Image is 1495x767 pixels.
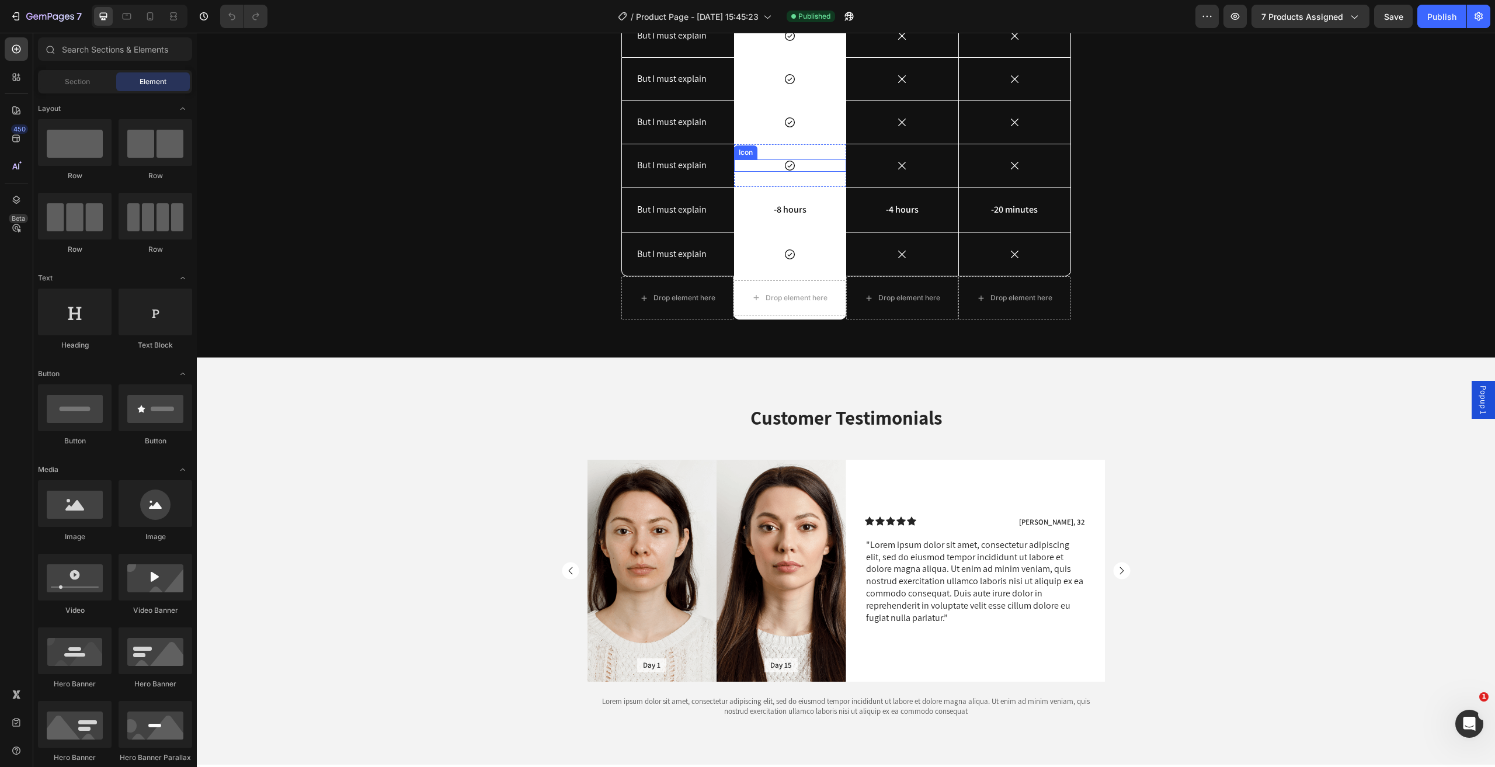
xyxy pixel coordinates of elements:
[682,261,743,270] div: Drop element here
[38,436,112,446] div: Button
[38,273,53,283] span: Text
[538,171,648,183] p: -8 hours
[1479,692,1489,702] span: 1
[794,261,856,270] div: Drop element here
[520,427,649,650] div: Background Image
[173,365,192,383] span: Toggle open
[38,369,60,379] span: Button
[1384,12,1403,22] span: Save
[440,171,522,183] p: But I must explain
[119,171,192,181] div: Row
[440,127,522,139] p: But I must explain
[119,679,192,689] div: Hero Banner
[173,460,192,479] span: Toggle open
[762,25,874,68] div: Background Image
[119,605,192,616] div: Video Banner
[38,37,192,61] input: Search Sections & Elements
[38,605,112,616] div: Video
[440,216,522,228] p: But I must explain
[573,628,595,638] p: Day 15
[653,171,757,183] p: -4 hours
[397,664,902,684] p: Lorem ipsum dolor sit amet, consectetur adipiscing elit, sed do eiusmod tempor incididunt ut labo...
[457,261,519,270] div: Drop element here
[440,40,522,53] p: But I must explain
[173,99,192,118] span: Toggle open
[766,171,870,183] p: -20 minutes
[782,485,888,495] p: [PERSON_NAME], 32
[446,628,464,638] p: Day 1
[1427,11,1456,23] div: Publish
[119,436,192,446] div: Button
[762,200,874,243] div: Background Image
[38,244,112,255] div: Row
[38,679,112,689] div: Hero Banner
[364,529,383,547] button: Carousel Back Arrow
[391,427,520,650] div: Background Image
[65,77,90,87] span: Section
[1281,353,1292,381] span: Popup 1
[119,532,192,542] div: Image
[38,103,61,114] span: Layout
[5,5,87,28] button: 7
[38,752,112,763] div: Hero Banner
[11,124,28,134] div: 450
[762,68,874,111] div: Background Image
[440,84,522,96] p: But I must explain
[669,506,888,592] p: "Lorem ipsum dolor sit amet, consectetur adipiscing elit, sed do eiusmod tempor incididunt ut lab...
[38,340,112,350] div: Heading
[119,752,192,763] div: Hero Banner Parallax
[762,155,874,200] div: Background Image
[119,340,192,350] div: Text Block
[140,77,166,87] span: Element
[363,372,936,399] h2: Customer Testimonials
[569,261,631,270] div: Drop element here
[197,33,1495,767] iframe: Design area
[1261,11,1343,23] span: 7 products assigned
[636,11,759,23] span: Product Page - [DATE] 15:45:23
[762,112,874,154] div: Background Image
[1251,5,1369,28] button: 7 products assigned
[173,269,192,287] span: Toggle open
[1417,5,1466,28] button: Publish
[38,532,112,542] div: Image
[1374,5,1413,28] button: Save
[38,171,112,181] div: Row
[38,464,58,475] span: Media
[220,5,267,28] div: Undo/Redo
[9,214,28,223] div: Beta
[77,9,82,23] p: 7
[1455,710,1483,738] iframe: Intercom live chat
[119,244,192,255] div: Row
[631,11,634,23] span: /
[798,11,830,22] span: Published
[916,529,934,547] button: Carousel Next Arrow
